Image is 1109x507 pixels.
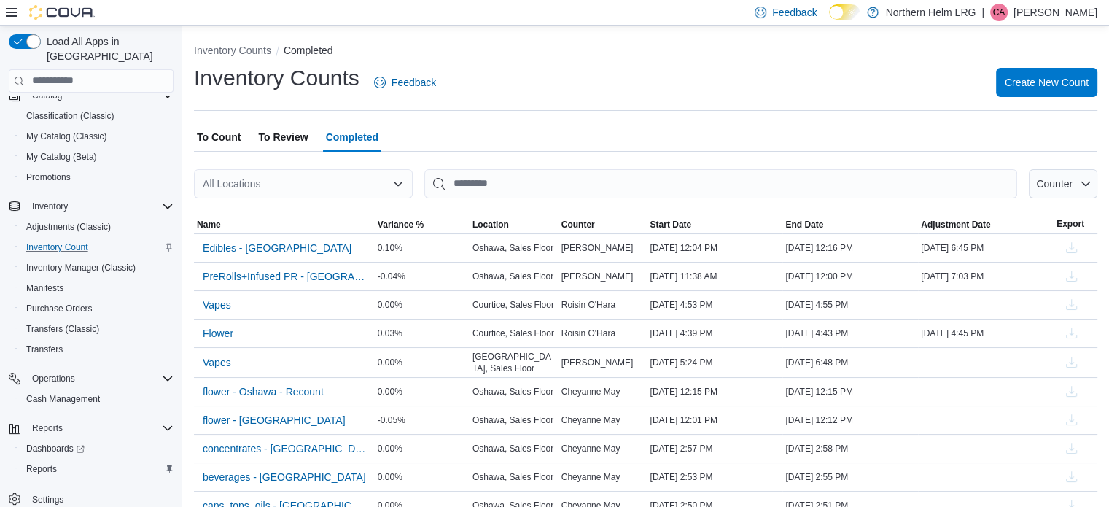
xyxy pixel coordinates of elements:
[647,440,782,457] div: [DATE] 2:57 PM
[194,216,375,233] button: Name
[782,239,918,257] div: [DATE] 12:16 PM
[20,148,174,166] span: My Catalog (Beta)
[15,167,179,187] button: Promotions
[1029,169,1097,198] button: Counter
[993,4,1005,21] span: CA
[15,459,179,479] button: Reports
[15,389,179,409] button: Cash Management
[26,87,174,104] span: Catalog
[20,107,174,125] span: Classification (Classic)
[561,471,620,483] span: Cheyanne May
[26,370,81,387] button: Operations
[561,242,634,254] span: [PERSON_NAME]
[197,381,330,403] button: flower - Oshawa - Recount
[375,325,470,342] div: 0.03%
[203,384,324,399] span: flower - Oshawa - Recount
[561,386,620,398] span: Cheyanne May
[197,219,221,231] span: Name
[3,85,179,106] button: Catalog
[26,171,71,183] span: Promotions
[375,383,470,400] div: 0.00%
[15,438,179,459] a: Dashboards
[203,269,366,284] span: PreRolls+Infused PR - [GEOGRAPHIC_DATA]
[918,216,1054,233] button: Adjustment Date
[647,383,782,400] div: [DATE] 12:15 PM
[470,468,559,486] div: Oshawa, Sales Floor
[26,198,174,215] span: Inventory
[375,468,470,486] div: 0.00%
[921,219,990,231] span: Adjustment Date
[470,296,559,314] div: Courtice, Sales Floor
[284,44,333,56] button: Completed
[26,131,107,142] span: My Catalog (Classic)
[326,123,378,152] span: Completed
[392,75,436,90] span: Feedback
[1013,4,1097,21] p: [PERSON_NAME]
[20,239,94,256] a: Inventory Count
[782,216,918,233] button: End Date
[15,339,179,360] button: Transfers
[886,4,976,21] p: Northern Helm LRG
[32,422,63,434] span: Reports
[3,368,179,389] button: Operations
[561,414,620,426] span: Cheyanne May
[203,441,366,456] span: concentrates - [GEOGRAPHIC_DATA]
[15,258,179,278] button: Inventory Manager (Classic)
[981,4,984,21] p: |
[647,325,782,342] div: [DATE] 4:39 PM
[26,151,97,163] span: My Catalog (Beta)
[996,68,1097,97] button: Create New Count
[20,239,174,256] span: Inventory Count
[258,123,308,152] span: To Review
[375,268,470,285] div: -0.04%
[918,268,1054,285] div: [DATE] 7:03 PM
[197,266,372,287] button: PreRolls+Infused PR - [GEOGRAPHIC_DATA]
[26,370,174,387] span: Operations
[782,440,918,457] div: [DATE] 2:58 PM
[20,259,141,276] a: Inventory Manager (Classic)
[470,383,559,400] div: Oshawa, Sales Floor
[650,219,691,231] span: Start Date
[26,463,57,475] span: Reports
[32,373,75,384] span: Operations
[20,169,77,186] a: Promotions
[647,468,782,486] div: [DATE] 2:53 PM
[375,411,470,429] div: -0.05%
[32,201,68,212] span: Inventory
[203,355,231,370] span: Vapes
[26,344,63,355] span: Transfers
[26,198,74,215] button: Inventory
[15,298,179,319] button: Purchase Orders
[197,466,372,488] button: beverages - [GEOGRAPHIC_DATA]
[561,357,634,368] span: [PERSON_NAME]
[20,320,174,338] span: Transfers (Classic)
[375,354,470,371] div: 0.00%
[15,106,179,126] button: Classification (Classic)
[782,383,918,400] div: [DATE] 12:15 PM
[918,239,1054,257] div: [DATE] 6:45 PM
[15,126,179,147] button: My Catalog (Classic)
[561,443,620,454] span: Cheyanne May
[561,299,615,311] span: Roisin O'Hara
[26,110,114,122] span: Classification (Classic)
[470,325,559,342] div: Courtice, Sales Floor
[20,218,174,236] span: Adjustments (Classic)
[26,241,88,253] span: Inventory Count
[20,148,103,166] a: My Catalog (Beta)
[20,259,174,276] span: Inventory Manager (Classic)
[647,216,782,233] button: Start Date
[20,320,105,338] a: Transfers (Classic)
[203,241,351,255] span: Edibles - [GEOGRAPHIC_DATA]
[782,296,918,314] div: [DATE] 4:55 PM
[990,4,1008,21] div: Caleb Alcock
[20,279,69,297] a: Manifests
[29,5,95,20] img: Cova
[32,494,63,506] span: Settings
[197,294,237,316] button: Vapes
[782,468,918,486] div: [DATE] 2:55 PM
[782,354,918,371] div: [DATE] 6:48 PM
[561,328,615,339] span: Roisin O'Hara
[470,268,559,285] div: Oshawa, Sales Floor
[20,300,174,317] span: Purchase Orders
